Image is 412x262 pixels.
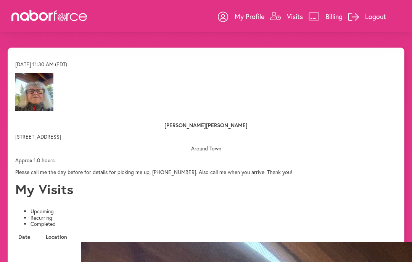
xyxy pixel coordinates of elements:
li: Recurring [31,215,397,221]
p: Logout [365,12,386,21]
p: Around Town [15,145,397,152]
p: Please call me the day before for details for picking me up, [PHONE_NUMBER]. Also call me when yo... [15,169,397,176]
th: Location [33,233,80,241]
img: OkieNB8T1em1cw2nTndP [15,73,53,111]
p: [PERSON_NAME] [PERSON_NAME] [15,122,397,129]
th: Date [16,233,32,241]
li: Completed [31,221,397,227]
a: Logout [348,5,386,28]
a: Visits [270,5,303,28]
a: My Profile [218,5,264,28]
li: Upcoming [31,208,397,215]
p: My Profile [235,12,264,21]
span: [DATE] 11:30 AM (EDT) [15,61,67,68]
p: Billing [325,12,343,21]
p: [STREET_ADDRESS] [15,134,397,140]
a: Billing [309,5,343,28]
p: Visits [287,12,303,21]
p: Approx. 1.0 hours [15,157,397,164]
h1: My Visits [15,181,73,197]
